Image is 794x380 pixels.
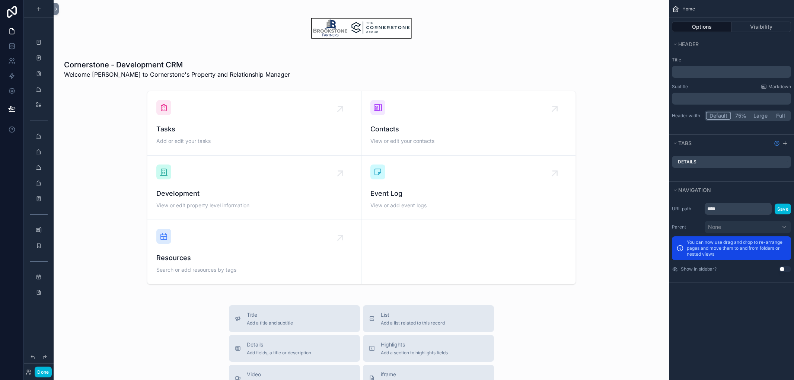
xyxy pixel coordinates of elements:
[687,239,787,257] p: You can now use drag and drop to re-arrange pages and move them to and from folders or nested views
[705,221,791,233] button: None
[678,187,711,193] span: Navigation
[672,66,791,78] div: scrollable content
[363,305,494,332] button: ListAdd a list related to this record
[229,335,360,362] button: DetailsAdd fields, a title or description
[672,224,702,230] label: Parent
[706,112,731,120] button: Default
[750,112,771,120] button: Large
[672,138,771,149] button: Tabs
[672,93,791,105] div: scrollable content
[247,311,293,319] span: Title
[672,22,732,32] button: Options
[381,371,426,378] span: iframe
[672,57,791,63] label: Title
[381,341,448,348] span: Highlights
[678,159,696,165] label: Details
[247,350,311,356] span: Add fields, a title or description
[381,320,445,326] span: Add a list related to this record
[672,39,787,50] button: Header
[247,320,293,326] span: Add a title and subtitle
[35,367,51,377] button: Done
[708,223,721,231] span: None
[681,266,717,272] label: Show in sidebar?
[732,22,791,32] button: Visibility
[247,341,311,348] span: Details
[775,204,791,214] button: Save
[381,350,448,356] span: Add a section to highlights fields
[761,84,791,90] a: Markdown
[381,311,445,319] span: List
[678,140,692,146] span: Tabs
[768,84,791,90] span: Markdown
[682,6,695,12] span: Home
[774,140,780,146] svg: Show help information
[363,335,494,362] button: HighlightsAdd a section to highlights fields
[672,206,702,212] label: URL path
[672,185,787,195] button: Navigation
[672,84,688,90] label: Subtitle
[247,371,290,378] span: Video
[731,112,750,120] button: 75%
[771,112,790,120] button: Full
[672,113,702,119] label: Header width
[229,305,360,332] button: TitleAdd a title and subtitle
[678,41,699,47] span: Header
